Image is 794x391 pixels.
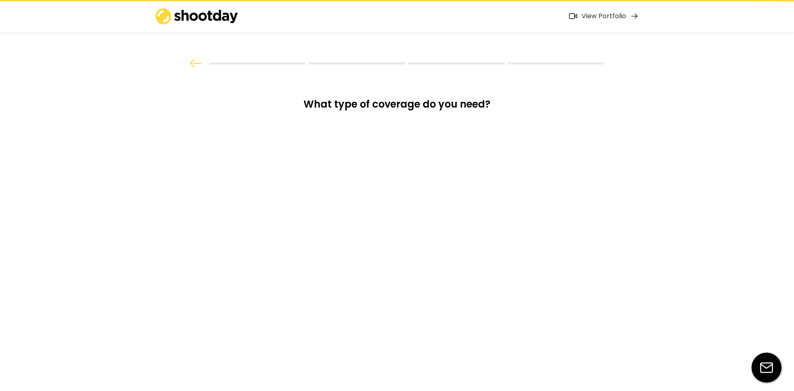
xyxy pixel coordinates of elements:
img: arrow%20back.svg [190,59,202,67]
div: What type of coverage do you need? [285,98,509,117]
img: shootday_logo.png [155,8,238,24]
img: email-icon%20%281%29.svg [751,353,782,383]
img: Icon%20feather-video%402x.png [569,13,577,19]
div: View Portfolio [581,12,626,21]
